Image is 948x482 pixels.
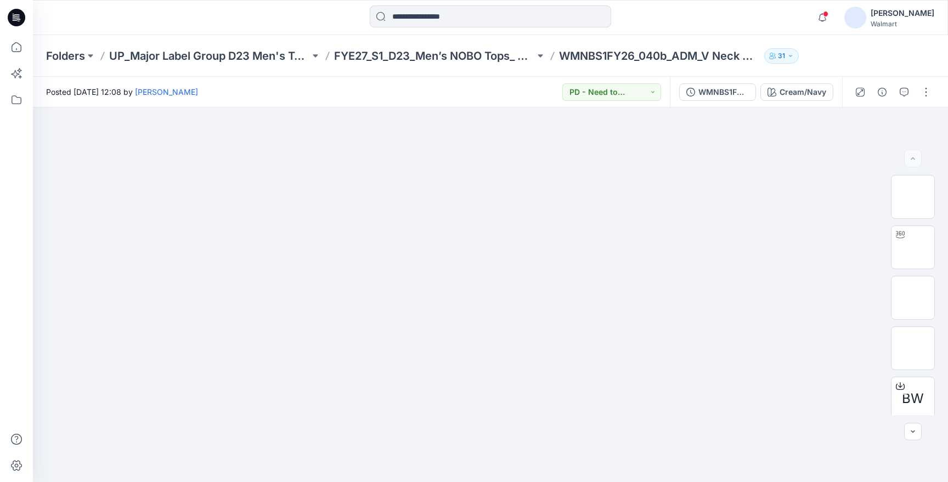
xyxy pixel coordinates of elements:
[871,7,934,20] div: [PERSON_NAME]
[135,87,198,97] a: [PERSON_NAME]
[559,48,760,64] p: WMNBS1FY26_040b_ADM_V Neck Mesh Boxy Tee
[46,48,85,64] a: Folders
[334,48,535,64] a: FYE27_S1_D23_Men’s NOBO Tops_ Major Label Group
[780,86,826,98] div: Cream/Navy
[778,50,785,62] p: 31
[109,48,310,64] a: UP_Major Label Group D23 Men's Tops
[844,7,866,29] img: avatar
[679,83,756,101] button: WMNBS1FY26_040b_REV1_ADM_V Neck Mesh Boxy Tee
[46,86,198,98] span: Posted [DATE] 12:08 by
[760,83,833,101] button: Cream/Navy
[902,389,924,409] span: BW
[873,83,891,101] button: Details
[871,20,934,28] div: Walmart
[764,48,799,64] button: 31
[698,86,749,98] div: WMNBS1FY26_040b_REV1_ADM_V Neck Mesh Boxy Tee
